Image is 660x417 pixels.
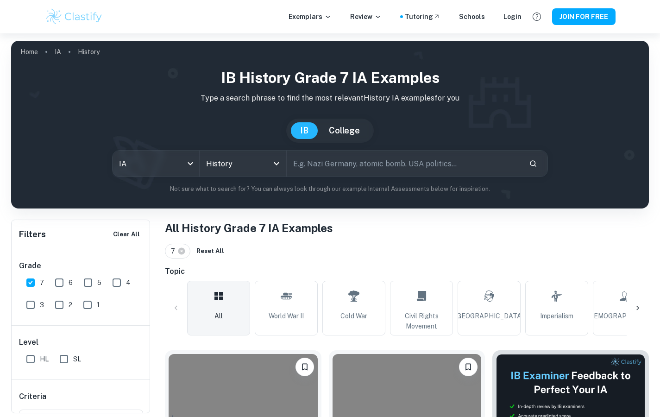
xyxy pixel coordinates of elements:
button: Reset All [194,244,226,258]
button: Please log in to bookmark exemplars [459,358,478,376]
span: Cold War [340,311,367,321]
span: 3 [40,300,44,310]
img: Clastify logo [45,7,104,26]
h6: Topic [165,266,649,277]
h6: Filters [19,228,46,241]
input: E.g. Nazi Germany, atomic bomb, USA politics... [287,151,522,177]
span: SL [73,354,81,364]
div: 7 [165,244,190,259]
p: Exemplars [289,12,332,22]
div: IA [113,151,199,177]
a: Tutoring [405,12,440,22]
h1: IB History Grade 7 IA examples [19,67,641,89]
button: Open [270,157,283,170]
h6: Grade [19,260,143,272]
button: College [320,122,369,139]
h6: Level [19,337,143,348]
span: Civil Rights Movement [394,311,449,331]
span: 4 [126,278,131,288]
button: Please log in to bookmark exemplars [295,358,314,376]
span: 5 [97,278,101,288]
span: HL [40,354,49,364]
span: 7 [171,246,179,256]
img: profile cover [11,41,649,208]
span: 6 [69,278,73,288]
p: Review [350,12,382,22]
button: Help and Feedback [529,9,545,25]
span: World War II [269,311,304,321]
a: Home [20,45,38,58]
span: 1 [97,300,100,310]
span: All [214,311,223,321]
h6: Criteria [19,391,46,402]
span: [GEOGRAPHIC_DATA] [455,311,523,321]
p: Type a search phrase to find the most relevant History IA examples for you [19,93,641,104]
span: 7 [40,278,44,288]
p: Not sure what to search for? You can always look through our example Internal Assessments below f... [19,184,641,194]
button: Search [525,156,541,171]
a: Schools [459,12,485,22]
button: JOIN FOR FREE [552,8,616,25]
h1: All History Grade 7 IA Examples [165,220,649,236]
span: Imperialism [540,311,573,321]
span: 2 [69,300,72,310]
button: Clear All [111,227,142,241]
a: Login [503,12,522,22]
button: IB [291,122,318,139]
a: IA [55,45,61,58]
p: History [78,47,100,57]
